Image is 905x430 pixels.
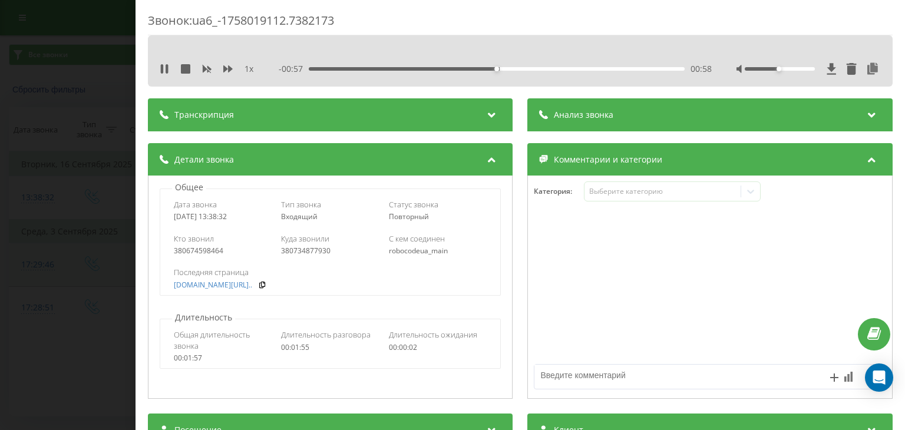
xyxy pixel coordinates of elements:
div: Accessibility label [777,67,781,71]
span: С кем соединен [389,233,445,244]
div: Выберите категорию [589,187,736,196]
div: 380734877930 [282,247,380,255]
span: Статус звонка [389,199,438,210]
span: Комментарии и категории [554,154,663,166]
div: 00:01:55 [282,343,380,352]
span: Входящий [282,211,318,221]
h4: Категория : [534,187,584,196]
div: 00:00:02 [389,343,487,352]
span: Повторный [389,211,429,221]
span: Кто звонил [174,233,214,244]
span: Тип звонка [282,199,322,210]
a: [DOMAIN_NAME][URL].. [174,281,252,289]
span: Последняя страница [174,267,249,277]
div: 00:01:57 [174,354,272,362]
span: Анализ звонка [554,109,614,121]
div: Звонок : ua6_-1758019112.7382173 [148,12,893,35]
div: 380674598464 [174,247,272,255]
p: Общее [172,181,206,193]
span: Куда звонили [282,233,330,244]
span: 1 x [245,63,253,75]
span: - 00:57 [279,63,309,75]
div: Open Intercom Messenger [865,363,893,392]
span: Общая длительность звонка [174,329,272,350]
span: Длительность разговора [282,329,371,340]
span: Длительность ожидания [389,329,477,340]
span: Дата звонка [174,199,217,210]
div: [DATE] 13:38:32 [174,213,272,221]
p: Длительность [172,312,235,323]
span: Транскрипция [174,109,234,121]
div: robocodeua_main [389,247,487,255]
div: Accessibility label [495,67,500,71]
span: 00:58 [691,63,712,75]
span: Детали звонка [174,154,234,166]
